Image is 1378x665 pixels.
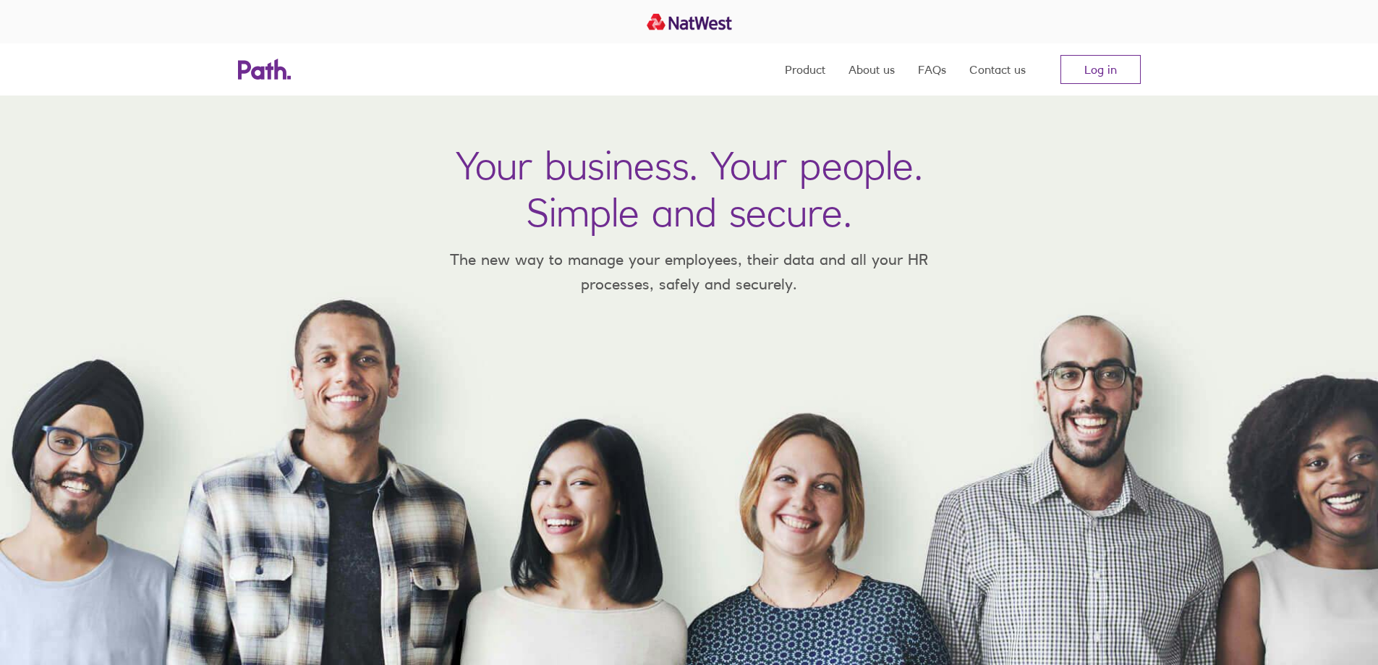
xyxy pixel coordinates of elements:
a: Product [785,43,825,96]
a: About us [849,43,895,96]
h1: Your business. Your people. Simple and secure. [456,142,923,236]
a: Contact us [969,43,1026,96]
a: Log in [1060,55,1141,84]
p: The new way to manage your employees, their data and all your HR processes, safely and securely. [429,247,950,296]
a: FAQs [918,43,946,96]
